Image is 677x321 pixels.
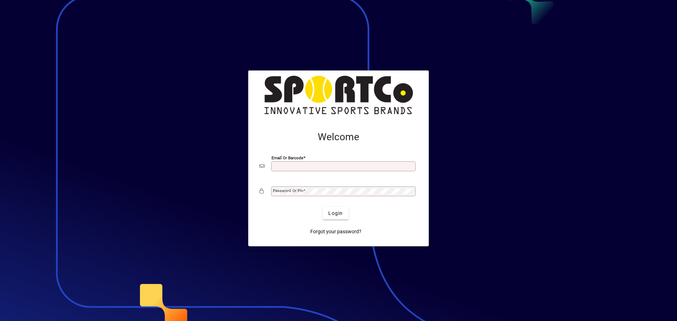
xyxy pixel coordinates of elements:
[307,225,364,238] a: Forgot your password?
[273,188,303,193] mat-label: Password or Pin
[323,207,348,220] button: Login
[260,131,417,143] h2: Welcome
[310,228,361,235] span: Forgot your password?
[272,155,303,160] mat-label: Email or Barcode
[328,210,343,217] span: Login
